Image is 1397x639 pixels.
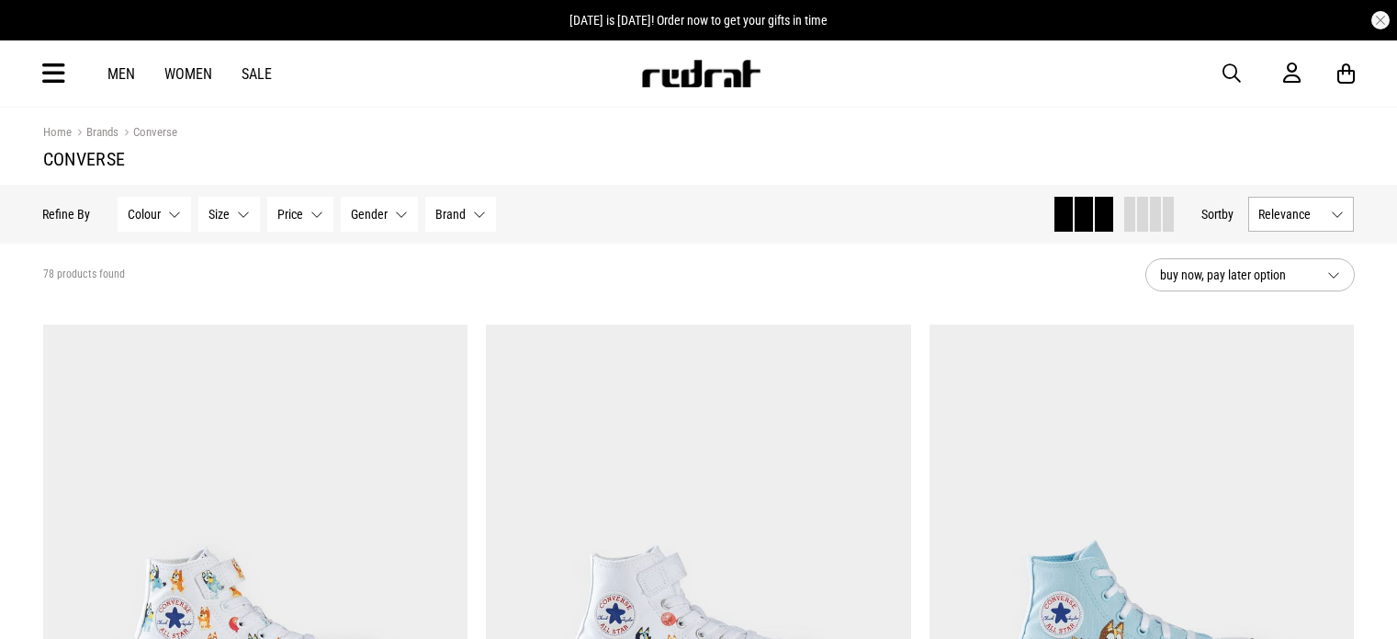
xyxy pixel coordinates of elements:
span: Size [209,207,231,222]
img: Redrat logo [640,60,761,87]
button: Relevance [1249,197,1355,232]
button: Sortby [1202,203,1234,225]
span: buy now, pay later option [1160,264,1313,286]
span: Relevance [1259,207,1324,222]
a: Sale [242,65,272,83]
span: by [1222,207,1234,222]
p: Refine By [43,207,91,222]
button: Colour [118,197,192,232]
button: Size [199,197,261,232]
span: 78 products found [43,268,125,282]
span: [DATE] is [DATE]! Order now to get your gifts in time [569,13,828,28]
button: Price [268,197,334,232]
button: Gender [342,197,419,232]
a: Home [43,125,72,139]
button: buy now, pay later option [1145,258,1355,291]
button: Brand [426,197,497,232]
span: Gender [352,207,389,222]
h1: Converse [43,148,1355,170]
span: Brand [436,207,467,222]
span: Price [278,207,304,222]
a: Men [107,65,135,83]
a: Women [164,65,212,83]
a: Brands [72,125,118,143]
span: Colour [129,207,162,222]
a: Converse [118,125,177,143]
